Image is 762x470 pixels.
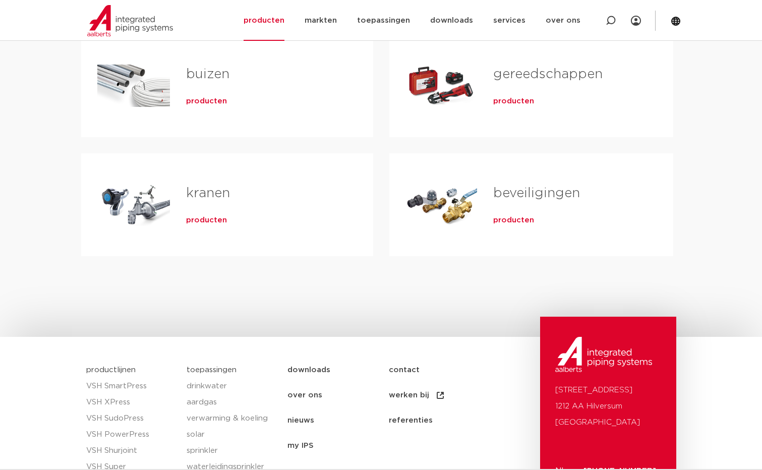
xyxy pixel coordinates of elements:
p: [STREET_ADDRESS] 1212 AA Hilversum [GEOGRAPHIC_DATA] [555,382,661,431]
a: VSH XPress [86,394,177,410]
a: toepassingen [187,366,237,374]
a: drinkwater [187,378,277,394]
a: producten [186,96,227,106]
a: sprinkler [187,443,277,459]
a: werken bij [389,383,490,408]
a: VSH SudoPress [86,410,177,427]
a: downloads [287,358,389,383]
nav: Menu [287,358,535,458]
a: my IPS [287,433,389,458]
a: producten [493,96,534,106]
a: productlijnen [86,366,136,374]
a: kranen [186,187,230,200]
a: over ons [287,383,389,408]
a: aardgas [187,394,277,410]
a: producten [186,215,227,225]
a: contact [389,358,490,383]
a: beveiligingen [493,187,580,200]
a: verwarming & koeling [187,410,277,427]
a: VSH Shurjoint [86,443,177,459]
a: referenties [389,408,490,433]
a: nieuws [287,408,389,433]
a: VSH SmartPress [86,378,177,394]
a: buizen [186,68,229,81]
a: producten [493,215,534,225]
a: solar [187,427,277,443]
a: VSH PowerPress [86,427,177,443]
a: gereedschappen [493,68,603,81]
